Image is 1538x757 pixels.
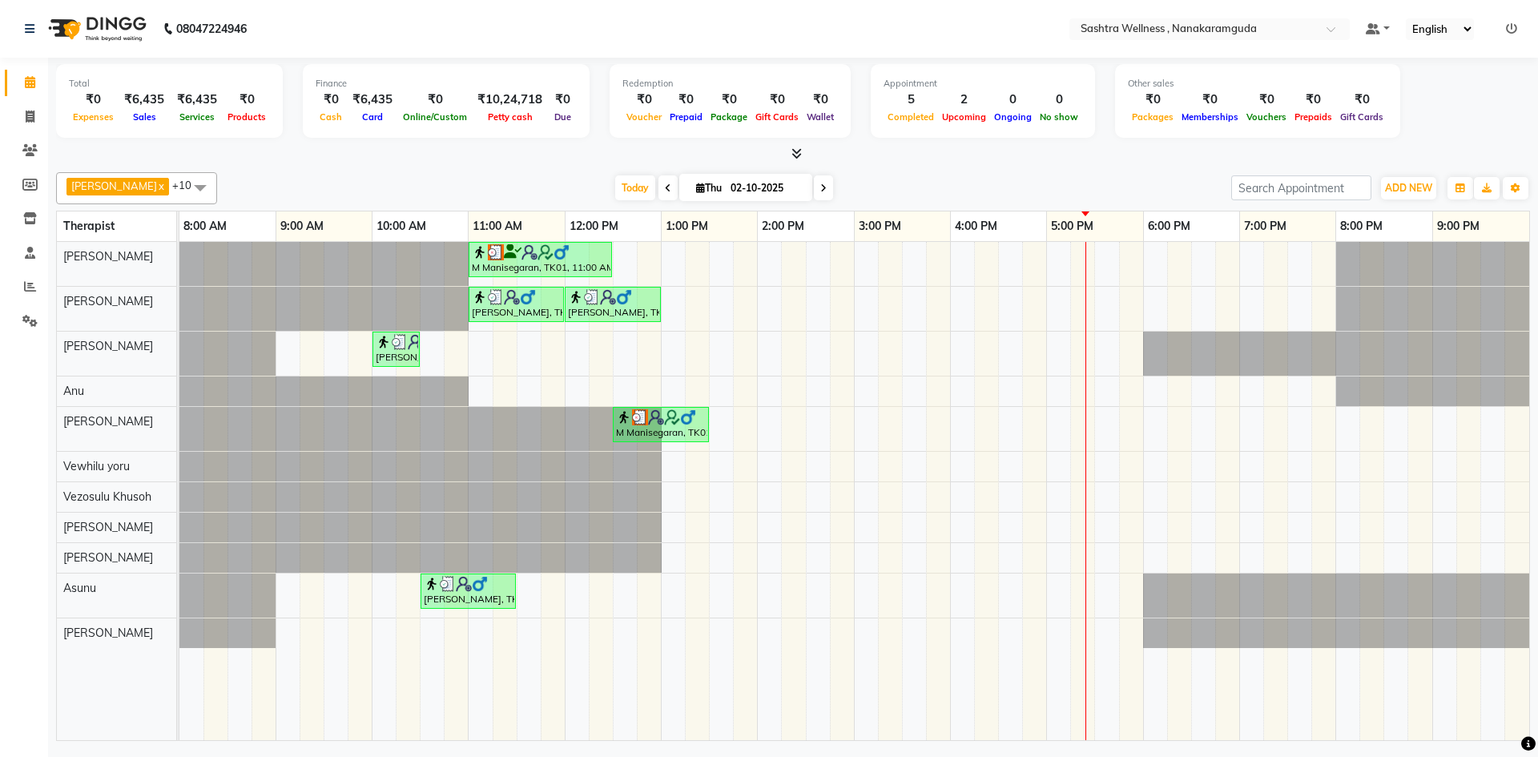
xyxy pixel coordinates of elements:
[1242,111,1290,123] span: Vouchers
[614,409,707,440] div: M Manisegaran, TK01, 12:30 PM-01:30 PM, HAIR COLOR FOR MEN - Global (₹1700)
[69,77,270,91] div: Total
[1385,182,1432,194] span: ADD NEW
[951,215,1001,238] a: 4:00 PM
[1128,77,1387,91] div: Other sales
[69,91,118,109] div: ₹0
[176,6,247,51] b: 08047224946
[63,339,153,353] span: [PERSON_NAME]
[179,215,231,238] a: 8:00 AM
[1047,215,1097,238] a: 5:00 PM
[63,414,153,429] span: [PERSON_NAME]
[171,91,223,109] div: ₹6,435
[63,294,153,308] span: [PERSON_NAME]
[399,91,471,109] div: ₹0
[63,249,153,264] span: [PERSON_NAME]
[1144,215,1194,238] a: 6:00 PM
[41,6,151,51] img: logo
[63,459,130,473] span: Vewhilu yoru
[63,520,153,534] span: [PERSON_NAME]
[172,179,203,191] span: +10
[990,111,1036,123] span: Ongoing
[938,91,990,109] div: 2
[751,111,803,123] span: Gift Cards
[622,91,666,109] div: ₹0
[1240,215,1290,238] a: 7:00 PM
[1036,111,1082,123] span: No show
[758,215,808,238] a: 2:00 PM
[622,111,666,123] span: Voucher
[803,111,838,123] span: Wallet
[707,91,751,109] div: ₹0
[1336,91,1387,109] div: ₹0
[666,91,707,109] div: ₹0
[63,626,153,640] span: [PERSON_NAME]
[223,91,270,109] div: ₹0
[399,111,471,123] span: Online/Custom
[358,111,387,123] span: Card
[484,111,537,123] span: Petty cash
[63,489,151,504] span: Vezosulu Khusoh
[63,550,153,565] span: [PERSON_NAME]
[615,175,655,200] span: Today
[175,111,219,123] span: Services
[549,91,577,109] div: ₹0
[69,111,118,123] span: Expenses
[1036,91,1082,109] div: 0
[471,91,549,109] div: ₹10,24,718
[751,91,803,109] div: ₹0
[71,179,157,192] span: [PERSON_NAME]
[316,91,346,109] div: ₹0
[566,215,622,238] a: 12:00 PM
[1381,177,1436,199] button: ADD NEW
[346,91,399,109] div: ₹6,435
[1290,111,1336,123] span: Prepaids
[884,111,938,123] span: Completed
[276,215,328,238] a: 9:00 AM
[470,289,562,320] div: [PERSON_NAME], TK02, 11:00 AM-12:00 PM, CLASSIC MASSAGES -Deep Tissue Massage ( 60 mins )
[63,219,115,233] span: Therapist
[1178,111,1242,123] span: Memberships
[1290,91,1336,109] div: ₹0
[1242,91,1290,109] div: ₹0
[666,111,707,123] span: Prepaid
[157,179,164,192] a: x
[372,215,430,238] a: 10:00 AM
[566,289,659,320] div: [PERSON_NAME], TK03, 12:00 PM-01:00 PM, CLASSIC MASSAGES -Neck and Back & Shoulder ( 60 mins )
[692,182,726,194] span: Thu
[884,77,1082,91] div: Appointment
[1128,111,1178,123] span: Packages
[129,111,160,123] span: Sales
[316,111,346,123] span: Cash
[223,111,270,123] span: Products
[803,91,838,109] div: ₹0
[118,91,171,109] div: ₹6,435
[707,111,751,123] span: Package
[470,244,610,275] div: M Manisegaran, TK01, 11:00 AM-12:30 PM, CLASSIC MASSAGES -Deep Tissue Massage (90 mins )
[855,215,905,238] a: 3:00 PM
[990,91,1036,109] div: 0
[726,176,806,200] input: 2025-10-02
[662,215,712,238] a: 1:00 PM
[1336,111,1387,123] span: Gift Cards
[938,111,990,123] span: Upcoming
[316,77,577,91] div: Finance
[63,581,96,595] span: Asunu
[884,91,938,109] div: 5
[469,215,526,238] a: 11:00 AM
[1336,215,1387,238] a: 8:00 PM
[1433,215,1484,238] a: 9:00 PM
[1231,175,1371,200] input: Search Appointment
[1128,91,1178,109] div: ₹0
[550,111,575,123] span: Due
[374,334,418,364] div: [PERSON_NAME], TK05, 10:00 AM-10:30 AM, HAIR CUT FOR MEN -[PERSON_NAME] Design
[622,77,838,91] div: Redemption
[63,384,84,398] span: Anu
[422,576,514,606] div: [PERSON_NAME], TK05, 10:30 AM-11:30 AM, CLASSIC MASSAGES -Aromatherapy ( 60 mins )
[1178,91,1242,109] div: ₹0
